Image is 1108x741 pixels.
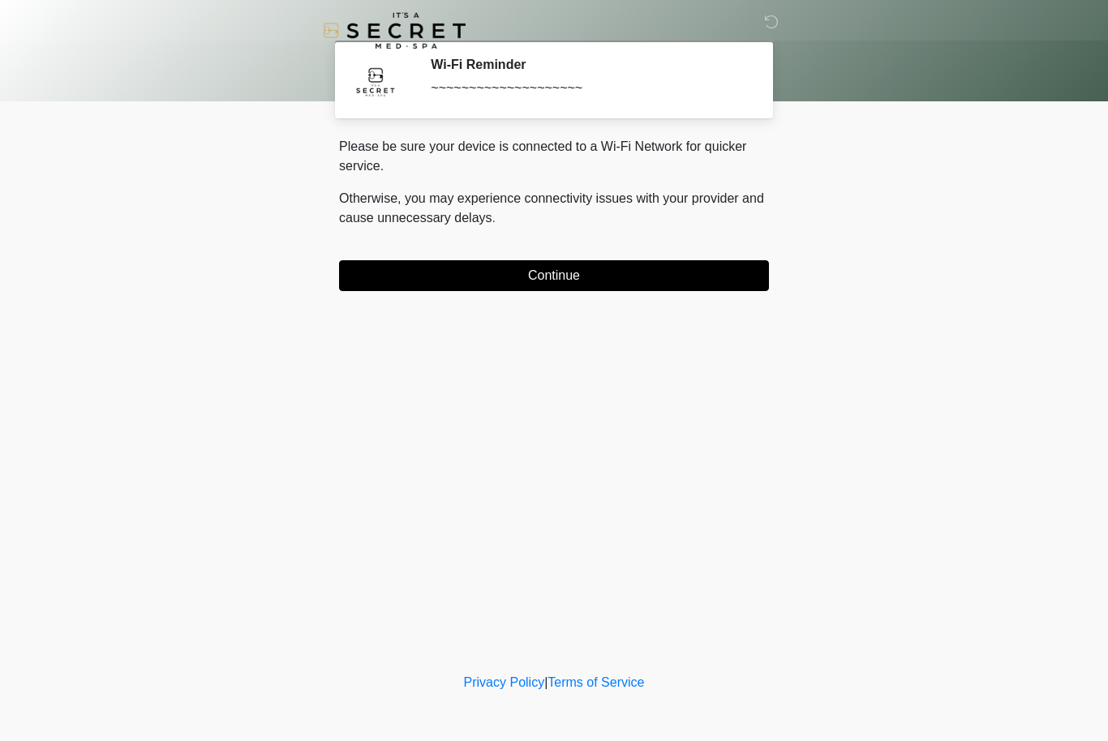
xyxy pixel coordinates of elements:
div: ~~~~~~~~~~~~~~~~~~~~ [431,79,745,98]
p: Otherwise, you may experience connectivity issues with your provider and cause unnecessary delays [339,189,769,228]
a: | [544,675,548,689]
a: Privacy Policy [464,675,545,689]
h2: Wi-Fi Reminder [431,57,745,72]
img: It's A Secret Med Spa Logo [323,12,466,49]
a: Terms of Service [548,675,644,689]
button: Continue [339,260,769,291]
img: Agent Avatar [351,57,400,105]
p: Please be sure your device is connected to a Wi-Fi Network for quicker service. [339,137,769,176]
span: . [492,211,496,225]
